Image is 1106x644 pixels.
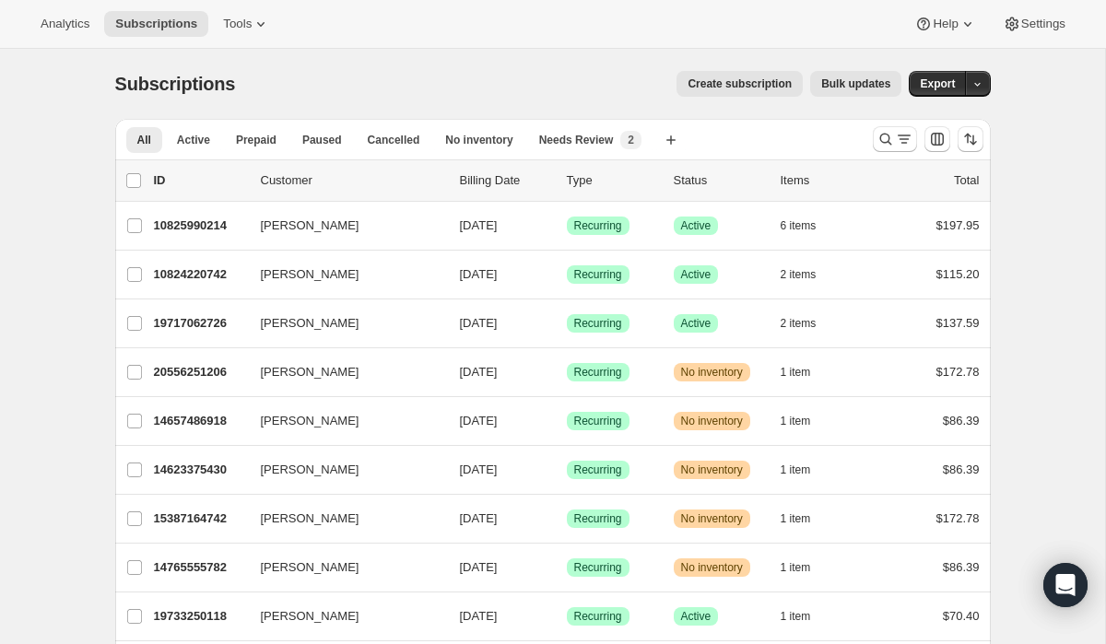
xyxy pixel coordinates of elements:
span: [DATE] [460,414,498,427]
button: 2 items [781,262,837,287]
span: Settings [1021,17,1065,31]
p: 14765555782 [154,558,246,577]
span: [PERSON_NAME] [261,461,359,479]
div: IDCustomerBilling DateTypeStatusItemsTotal [154,171,980,190]
div: 14765555782[PERSON_NAME][DATE]SuccessRecurringWarningNo inventory1 item$86.39 [154,555,980,580]
button: [PERSON_NAME] [250,211,434,240]
span: 1 item [781,511,811,526]
button: [PERSON_NAME] [250,602,434,631]
span: $172.78 [936,365,980,379]
div: Open Intercom Messenger [1043,563,1088,607]
button: Bulk updates [810,71,901,97]
span: Recurring [574,218,622,233]
span: [DATE] [460,511,498,525]
button: Export [909,71,966,97]
p: 10825990214 [154,217,246,235]
span: 1 item [781,609,811,624]
span: $197.95 [936,218,980,232]
button: Create subscription [677,71,803,97]
span: $86.39 [943,463,980,476]
button: Sort the results [958,126,983,152]
div: 14623375430[PERSON_NAME][DATE]SuccessRecurringWarningNo inventory1 item$86.39 [154,457,980,483]
span: Recurring [574,414,622,428]
span: 2 [628,133,634,147]
p: Total [954,171,979,190]
p: Customer [261,171,445,190]
div: 10825990214[PERSON_NAME][DATE]SuccessRecurringSuccessActive6 items$197.95 [154,213,980,239]
span: [DATE] [460,316,498,330]
span: Recurring [574,267,622,282]
button: Subscriptions [104,11,208,37]
button: [PERSON_NAME] [250,260,434,289]
button: [PERSON_NAME] [250,406,434,436]
p: Status [674,171,766,190]
span: Analytics [41,17,89,31]
span: Recurring [574,511,622,526]
p: 20556251206 [154,363,246,381]
button: 1 item [781,603,831,629]
span: Help [933,17,958,31]
span: [DATE] [460,560,498,574]
p: 14623375430 [154,461,246,479]
span: Create subscription [688,76,792,91]
span: $86.39 [943,560,980,574]
span: Subscriptions [115,74,236,94]
button: Tools [212,11,281,37]
span: 2 items [781,316,817,331]
span: 2 items [781,267,817,282]
button: 1 item [781,506,831,532]
span: Prepaid [236,133,276,147]
button: Help [903,11,987,37]
div: 10824220742[PERSON_NAME][DATE]SuccessRecurringSuccessActive2 items$115.20 [154,262,980,287]
span: [PERSON_NAME] [261,607,359,626]
span: $172.78 [936,511,980,525]
span: $137.59 [936,316,980,330]
p: ID [154,171,246,190]
span: $70.40 [943,609,980,623]
div: 19733250118[PERSON_NAME][DATE]SuccessRecurringSuccessActive1 item$70.40 [154,603,980,629]
span: Recurring [574,365,622,380]
span: No inventory [681,511,743,526]
span: 1 item [781,414,811,428]
button: Analytics [29,11,100,37]
p: 15387164742 [154,509,246,528]
span: Active [681,267,712,282]
span: [DATE] [460,267,498,281]
span: Recurring [574,463,622,477]
p: 19733250118 [154,607,246,626]
button: 1 item [781,359,831,385]
span: [DATE] [460,218,498,232]
button: [PERSON_NAME] [250,455,434,485]
span: 1 item [781,463,811,477]
button: Customize table column order and visibility [924,126,950,152]
button: 2 items [781,310,837,336]
span: Paused [302,133,342,147]
span: [PERSON_NAME] [261,217,359,235]
span: No inventory [445,133,512,147]
span: No inventory [681,463,743,477]
button: Settings [992,11,1077,37]
button: Search and filter results [873,126,917,152]
button: [PERSON_NAME] [250,357,434,387]
span: [PERSON_NAME] [261,558,359,577]
span: Export [920,76,955,91]
span: [DATE] [460,365,498,379]
button: [PERSON_NAME] [250,309,434,338]
button: Create new view [656,127,686,153]
button: 1 item [781,555,831,580]
button: [PERSON_NAME] [250,504,434,533]
div: 19717062726[PERSON_NAME][DATE]SuccessRecurringSuccessActive2 items$137.59 [154,310,980,336]
span: 1 item [781,365,811,380]
span: Cancelled [368,133,420,147]
span: [PERSON_NAME] [261,265,359,284]
div: Type [567,171,659,190]
span: Tools [223,17,252,31]
span: 1 item [781,560,811,575]
span: 6 items [781,218,817,233]
div: Items [781,171,873,190]
span: Active [177,133,210,147]
span: [PERSON_NAME] [261,412,359,430]
span: No inventory [681,365,743,380]
span: [DATE] [460,463,498,476]
button: 6 items [781,213,837,239]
